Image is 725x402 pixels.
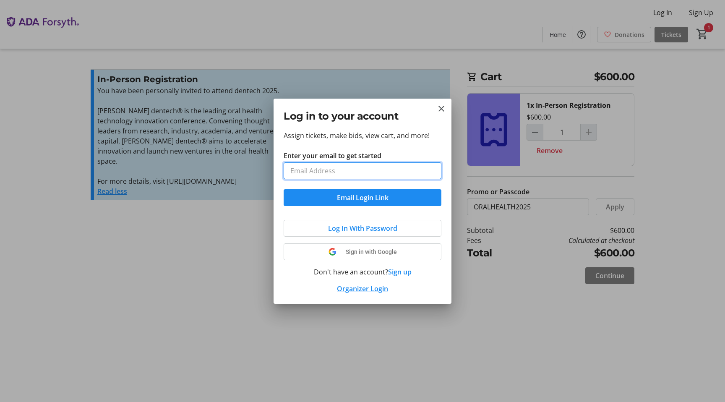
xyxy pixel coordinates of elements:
[284,131,441,141] p: Assign tickets, make bids, view cart, and more!
[284,162,441,179] input: Email Address
[284,189,441,206] button: Email Login Link
[284,220,441,237] button: Log In With Password
[436,104,446,114] button: Close
[284,243,441,260] button: Sign in with Google
[328,223,397,233] span: Log In With Password
[284,151,381,161] label: Enter your email to get started
[346,248,397,255] span: Sign in with Google
[388,267,412,277] button: Sign up
[284,109,441,124] h2: Log in to your account
[337,284,388,293] a: Organizer Login
[284,267,441,277] div: Don't have an account?
[337,193,389,203] span: Email Login Link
